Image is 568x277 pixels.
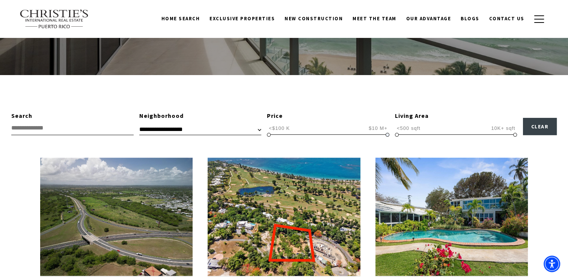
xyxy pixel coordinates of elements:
a: Exclusive Properties [205,12,280,26]
div: Accessibility Menu [544,256,560,272]
span: Contact Us [489,15,524,22]
a: Meet the Team [348,12,401,26]
span: Blogs [461,15,479,22]
button: button [529,8,549,30]
div: Neighborhood [139,111,262,121]
button: Clear [523,118,557,135]
a: Blogs [456,12,484,26]
a: New Construction [280,12,348,26]
div: Search [11,111,134,121]
span: 10K+ sqft [489,125,517,132]
div: Living Area [395,111,517,121]
span: <500 sqft [395,125,422,132]
span: Our Advantage [406,15,451,22]
a: Our Advantage [401,12,456,26]
a: Home Search [157,12,205,26]
span: New Construction [285,15,343,22]
span: $10 M+ [367,125,389,132]
span: Exclusive Properties [209,15,275,22]
div: Price [267,111,389,121]
span: <$100 K [267,125,292,132]
img: Christie's International Real Estate text transparent background [20,9,89,29]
